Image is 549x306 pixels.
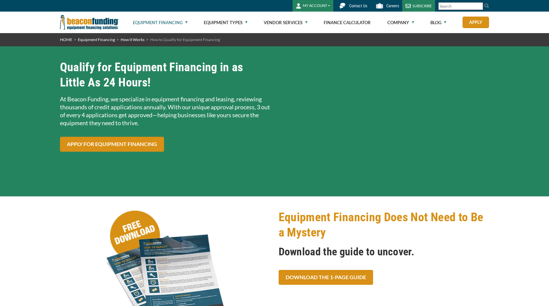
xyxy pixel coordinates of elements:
a: Finance Calculator [324,12,371,33]
a: Equipment Types [204,12,247,33]
a: HOME [60,37,72,42]
h3: Download the guide to uncover. [279,245,489,258]
span: Contact Us [349,4,367,8]
a: Equipment Financing [133,12,188,33]
a: Clear search text [476,4,481,9]
a: Blog [430,12,446,33]
a: How It Works [121,37,144,42]
h2: Qualify for Equipment Financing in as Little As 24 Hours! [60,60,271,90]
a: Apply [463,17,489,28]
span: How to Qualify for Equipment Financing [150,37,220,42]
span: Careers [386,4,399,8]
h2: Equipment Financing Does Not Need to Be a Mystery [279,210,489,240]
a: Download the 1-Page Guide [279,270,373,285]
p: At Beacon Funding, we specialize in equipment financing and leasing, reviewing thousands of credi... [60,95,271,127]
img: Beacon Funding Corporation logo [60,12,119,33]
input: Search [438,2,483,10]
a: Company [387,12,414,33]
a: Vendor Services [264,12,307,33]
a: Equipment Financing [78,37,115,42]
img: Search [484,3,489,8]
a: Apply for Equipment Financing [60,137,164,152]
